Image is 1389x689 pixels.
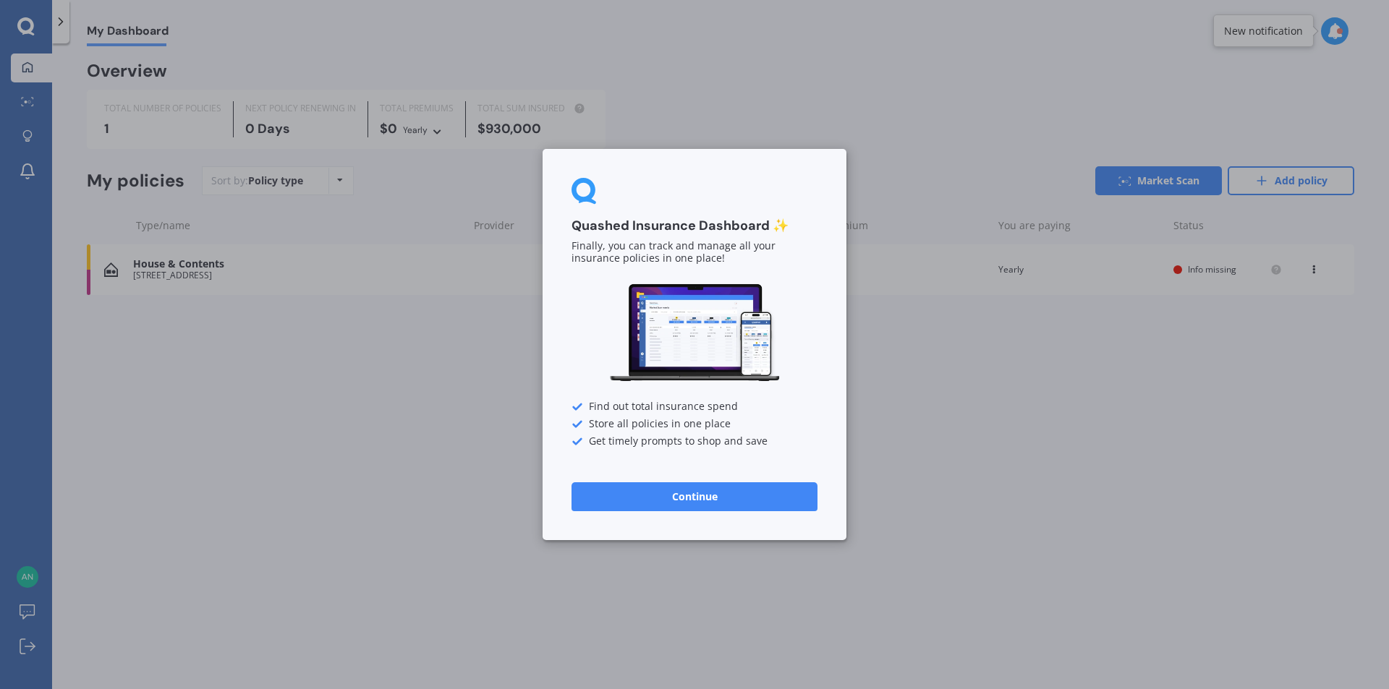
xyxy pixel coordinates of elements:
[608,282,781,384] img: Dashboard
[572,401,817,413] div: Find out total insurance spend
[572,218,817,234] h3: Quashed Insurance Dashboard ✨
[572,419,817,430] div: Store all policies in one place
[572,436,817,448] div: Get timely prompts to shop and save
[572,482,817,511] button: Continue
[572,241,817,265] p: Finally, you can track and manage all your insurance policies in one place!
